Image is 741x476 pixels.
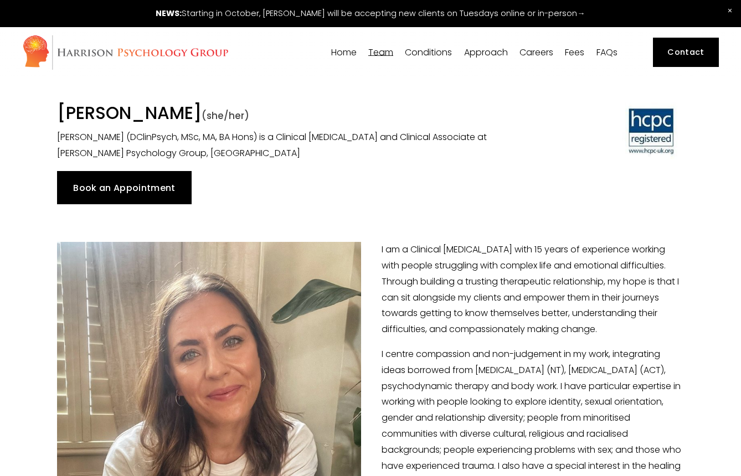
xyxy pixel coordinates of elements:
a: FAQs [596,47,617,58]
a: Book an Appointment [57,171,192,204]
a: Home [331,47,357,58]
p: [PERSON_NAME] (DClinPsych, MSc, MA, BA Hons) is a Clinical [MEDICAL_DATA] and Clinical Associate ... [57,130,522,162]
a: folder dropdown [368,47,393,58]
h1: [PERSON_NAME] [57,102,522,127]
span: Approach [464,48,508,57]
span: (she/her) [202,109,249,122]
a: folder dropdown [405,47,452,58]
p: I am a Clinical [MEDICAL_DATA] with 15 years of experience working with people struggling with co... [57,242,684,338]
a: Careers [519,47,553,58]
span: Team [368,48,393,57]
img: Harrison Psychology Group [22,34,229,70]
a: Contact [653,38,719,67]
a: Fees [565,47,584,58]
span: Conditions [405,48,452,57]
a: folder dropdown [464,47,508,58]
